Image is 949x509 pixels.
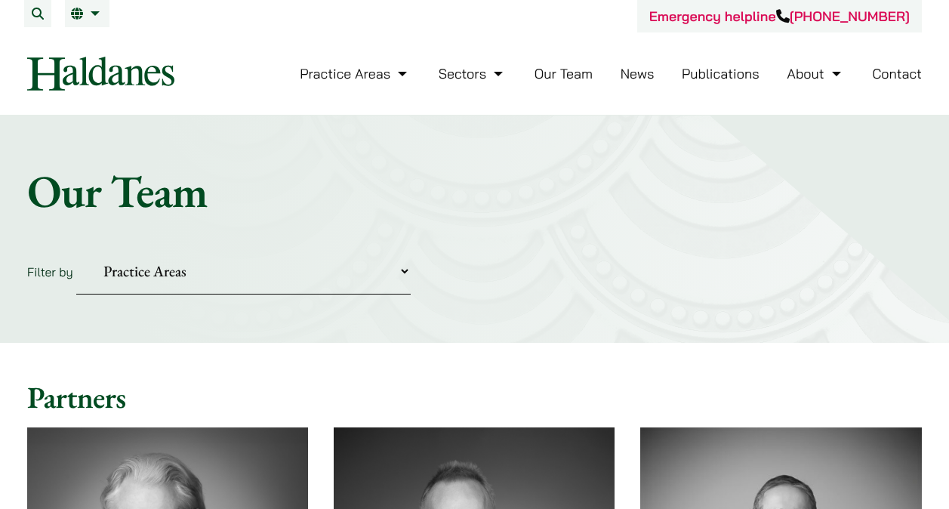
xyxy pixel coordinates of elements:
[27,264,73,279] label: Filter by
[872,65,922,82] a: Contact
[27,379,922,415] h2: Partners
[27,57,174,91] img: Logo of Haldanes
[649,8,910,25] a: Emergency helpline[PHONE_NUMBER]
[535,65,593,82] a: Our Team
[682,65,760,82] a: Publications
[27,164,922,218] h1: Our Team
[71,8,103,20] a: EN
[439,65,507,82] a: Sectors
[787,65,844,82] a: About
[300,65,411,82] a: Practice Areas
[621,65,655,82] a: News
